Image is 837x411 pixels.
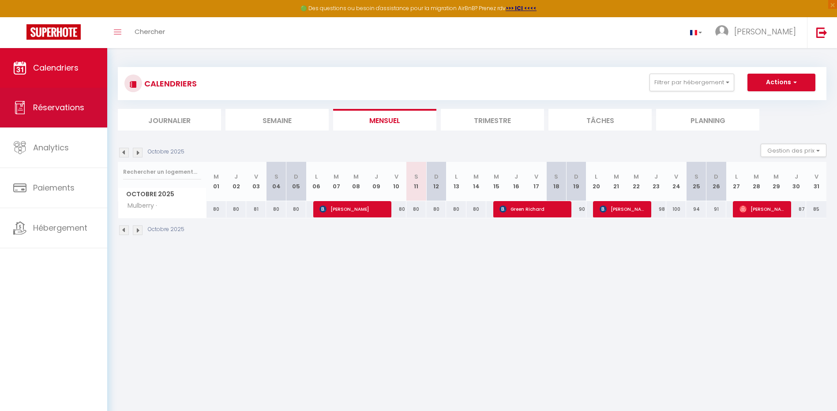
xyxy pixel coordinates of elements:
[266,201,286,217] div: 80
[366,162,386,201] th: 09
[206,162,226,201] th: 01
[426,162,446,201] th: 12
[446,201,466,217] div: 80
[654,172,658,181] abbr: J
[128,17,172,48] a: Chercher
[739,201,786,217] span: [PERSON_NAME]
[246,162,266,201] th: 03
[747,74,815,91] button: Actions
[526,162,546,201] th: 17
[706,201,726,217] div: 91
[514,172,518,181] abbr: J
[634,172,639,181] abbr: M
[466,201,486,217] div: 80
[446,162,466,201] th: 13
[586,162,606,201] th: 20
[686,162,706,201] th: 25
[595,172,597,181] abbr: L
[266,162,286,201] th: 04
[33,142,69,153] span: Analytics
[666,201,686,217] div: 100
[795,172,798,181] abbr: J
[806,201,826,217] div: 85
[306,162,326,201] th: 06
[786,162,806,201] th: 30
[406,162,426,201] th: 11
[206,201,226,217] div: 80
[494,172,499,181] abbr: M
[123,164,201,180] input: Rechercher un logement...
[816,27,827,38] img: logout
[286,201,306,217] div: 80
[666,162,686,201] th: 24
[646,162,666,201] th: 23
[614,172,619,181] abbr: M
[455,172,458,181] abbr: L
[315,172,318,181] abbr: L
[426,201,446,217] div: 80
[674,172,678,181] abbr: V
[786,201,806,217] div: 87
[706,162,726,201] th: 26
[734,26,796,37] span: [PERSON_NAME]
[600,201,646,217] span: [PERSON_NAME]
[214,172,219,181] abbr: M
[773,172,779,181] abbr: M
[574,172,578,181] abbr: D
[286,162,306,201] th: 05
[26,24,81,40] img: Super Booking
[814,172,818,181] abbr: V
[726,162,746,201] th: 27
[694,172,698,181] abbr: S
[746,162,766,201] th: 28
[246,201,266,217] div: 81
[499,201,566,217] span: Green Richard
[274,172,278,181] abbr: S
[334,172,339,181] abbr: M
[766,162,786,201] th: 29
[118,109,221,131] li: Journalier
[626,162,646,201] th: 22
[135,27,165,36] span: Chercher
[254,172,258,181] abbr: V
[466,162,486,201] th: 14
[33,62,79,73] span: Calendriers
[225,109,329,131] li: Semaine
[806,162,826,201] th: 31
[33,102,84,113] span: Réservations
[534,172,538,181] abbr: V
[473,172,479,181] abbr: M
[656,109,759,131] li: Planning
[506,4,537,12] a: >>> ICI <<<<
[566,201,586,217] div: 90
[346,162,366,201] th: 08
[754,172,759,181] abbr: M
[226,201,246,217] div: 80
[234,172,238,181] abbr: J
[333,109,436,131] li: Mensuel
[148,225,184,234] p: Octobre 2025
[142,74,197,93] h3: CALENDRIERS
[386,201,406,217] div: 80
[546,162,566,201] th: 18
[406,201,426,217] div: 80
[319,201,386,217] span: [PERSON_NAME]
[486,162,506,201] th: 15
[714,172,718,181] abbr: D
[566,162,586,201] th: 19
[226,162,246,201] th: 02
[441,109,544,131] li: Trimestre
[646,201,666,217] div: 98
[33,222,87,233] span: Hébergement
[386,162,406,201] th: 10
[649,74,734,91] button: Filtrer par hébergement
[715,25,728,38] img: ...
[326,162,346,201] th: 07
[394,172,398,181] abbr: V
[686,201,706,217] div: 94
[120,201,159,211] span: Mulberry ·
[548,109,652,131] li: Tâches
[294,172,298,181] abbr: D
[353,172,359,181] abbr: M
